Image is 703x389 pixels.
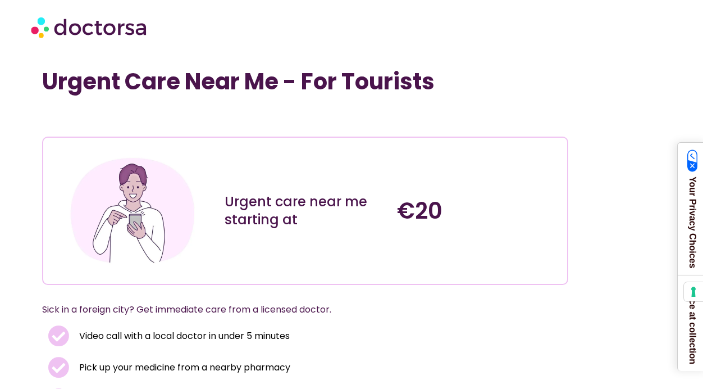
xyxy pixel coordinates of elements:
iframe: Customer reviews powered by Trustpilot [48,112,216,125]
h1: Urgent Care Near Me - For Tourists [42,68,568,95]
h4: €20 [397,197,559,224]
span: Pick up your medicine from a nearby pharmacy [76,360,290,376]
button: Your consent preferences for tracking technologies [684,282,703,301]
h3: Urgent care near me starting at [225,193,386,229]
img: Illustration depicting a young adult in a casual outfit, engaged with their smartphone. They are ... [68,146,197,275]
span: Video call with a local doctor in under 5 minutes [76,328,290,344]
p: Sick in a foreign city? Get immediate care from a licensed doctor. [42,302,541,318]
